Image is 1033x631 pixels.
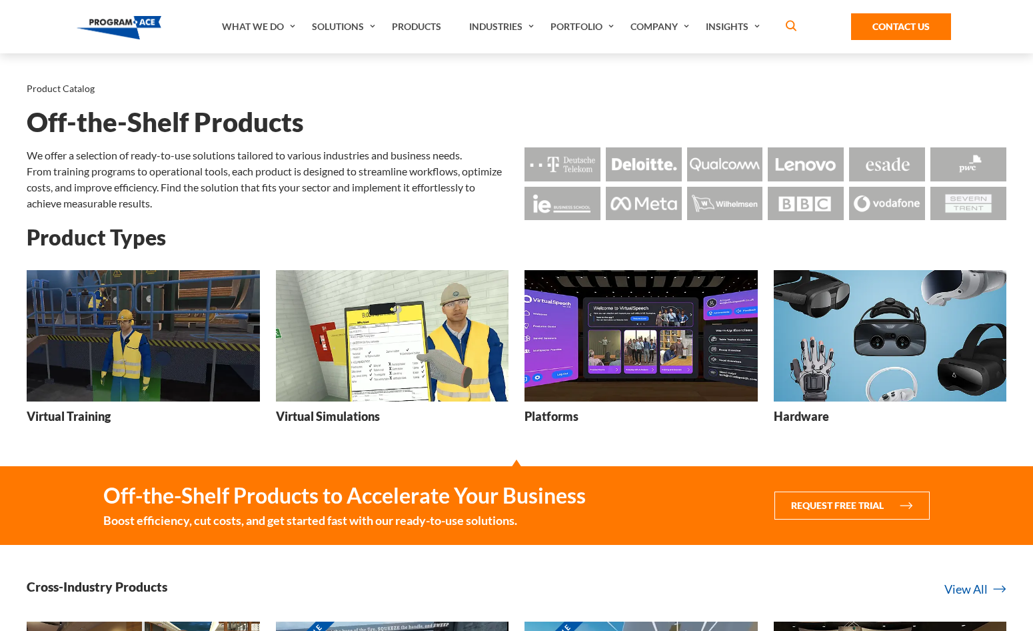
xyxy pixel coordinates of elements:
img: Program-Ace [77,16,161,39]
img: Logo - Deutsche Telekom [524,147,600,181]
img: Logo - Vodafone [849,187,925,220]
img: Logo - Deloitte [606,147,682,181]
h3: Virtual Training [27,408,111,425]
button: Request Free Trial [774,492,930,520]
h3: Virtual Simulations [276,408,380,425]
small: Boost efficiency, cut costs, and get started fast with our ready-to-use solutions. [103,512,586,529]
a: View All [944,580,1006,598]
strong: Off-the-Shelf Products to Accelerate Your Business [103,482,586,509]
img: Hardware [774,270,1007,402]
img: Logo - Pwc [930,147,1006,181]
p: From training programs to operational tools, each product is designed to streamline workflows, op... [27,163,509,211]
p: We offer a selection of ready-to-use solutions tailored to various industries and business needs. [27,147,509,163]
img: Logo - Seven Trent [930,187,1006,220]
nav: breadcrumb [27,80,1006,97]
a: Virtual Training [27,270,260,434]
h3: Cross-Industry Products [27,578,167,595]
h1: Off-the-Shelf Products [27,111,1006,134]
img: Logo - BBC [768,187,844,220]
h3: Platforms [524,408,578,425]
a: Platforms [524,270,758,434]
img: Logo - Lenovo [768,147,844,181]
a: Contact Us [851,13,951,40]
li: Product Catalog [27,80,95,97]
img: Virtual Simulations [276,270,509,402]
img: Virtual Training [27,270,260,402]
h3: Hardware [774,408,829,425]
h2: Product Types [27,225,1006,249]
img: Platforms [524,270,758,402]
img: Logo - Meta [606,187,682,220]
a: Hardware [774,270,1007,434]
img: Logo - Ie Business School [524,187,600,220]
a: Virtual Simulations [276,270,509,434]
img: Logo - Esade [849,147,925,181]
img: Logo - Qualcomm [687,147,763,181]
img: Logo - Wilhemsen [687,187,763,220]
